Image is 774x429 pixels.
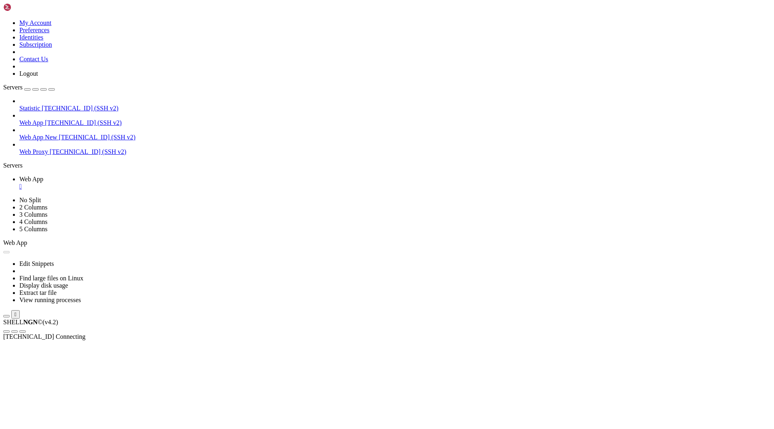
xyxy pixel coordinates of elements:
a: Logout [19,70,38,77]
li: Web App [TECHNICAL_ID] (SSH v2) [19,112,771,126]
a: Web App [19,176,771,190]
a: Identities [19,34,44,41]
img: Shellngn [3,3,50,11]
a: 4 Columns [19,218,48,225]
span: [TECHNICAL_ID] (SSH v2) [42,105,119,112]
a: Servers [3,84,55,91]
a: Statistic [TECHNICAL_ID] (SSH v2) [19,105,771,112]
a: Contact Us [19,56,48,62]
span: Web App [3,239,27,246]
a: My Account [19,19,52,26]
div:  [15,311,17,317]
button:  [11,310,20,319]
span: Web App [19,119,44,126]
a: Extract tar file [19,289,56,296]
span: Web App New [19,134,57,141]
span: [TECHNICAL_ID] (SSH v2) [45,119,122,126]
li: Web App New [TECHNICAL_ID] (SSH v2) [19,126,771,141]
div: Servers [3,162,771,169]
a:  [19,183,771,190]
a: Subscription [19,41,52,48]
span: Web Proxy [19,148,48,155]
a: 3 Columns [19,211,48,218]
a: Web App [TECHNICAL_ID] (SSH v2) [19,119,771,126]
li: Web Proxy [TECHNICAL_ID] (SSH v2) [19,141,771,155]
span: Servers [3,84,23,91]
a: Preferences [19,27,50,33]
span: [TECHNICAL_ID] (SSH v2) [59,134,135,141]
a: 2 Columns [19,204,48,211]
a: Display disk usage [19,282,68,289]
a: No Split [19,197,41,203]
a: Find large files on Linux [19,275,83,282]
a: View running processes [19,296,81,303]
a: 5 Columns [19,226,48,232]
span: [TECHNICAL_ID] (SSH v2) [50,148,126,155]
a: Web Proxy [TECHNICAL_ID] (SSH v2) [19,148,771,155]
a: Web App New [TECHNICAL_ID] (SSH v2) [19,134,771,141]
span: Statistic [19,105,40,112]
li: Statistic [TECHNICAL_ID] (SSH v2) [19,97,771,112]
span: Web App [19,176,44,182]
a: Edit Snippets [19,260,54,267]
